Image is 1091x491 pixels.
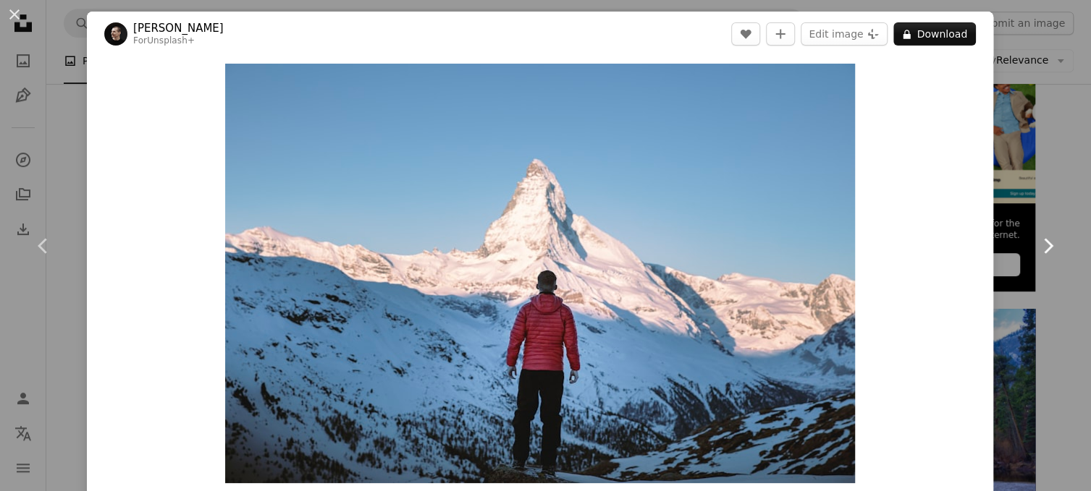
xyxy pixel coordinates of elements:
button: Like [731,22,760,46]
a: Unsplash+ [147,35,195,46]
img: a man standing on top of a snow covered mountain [225,64,855,483]
button: Download [893,22,976,46]
button: Edit image [801,22,888,46]
button: Zoom in on this image [225,64,855,483]
div: For [133,35,224,47]
a: [PERSON_NAME] [133,21,224,35]
a: Next [1004,176,1091,315]
button: Add to Collection [766,22,795,46]
img: Go to Joshua Earle's profile [104,22,127,46]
